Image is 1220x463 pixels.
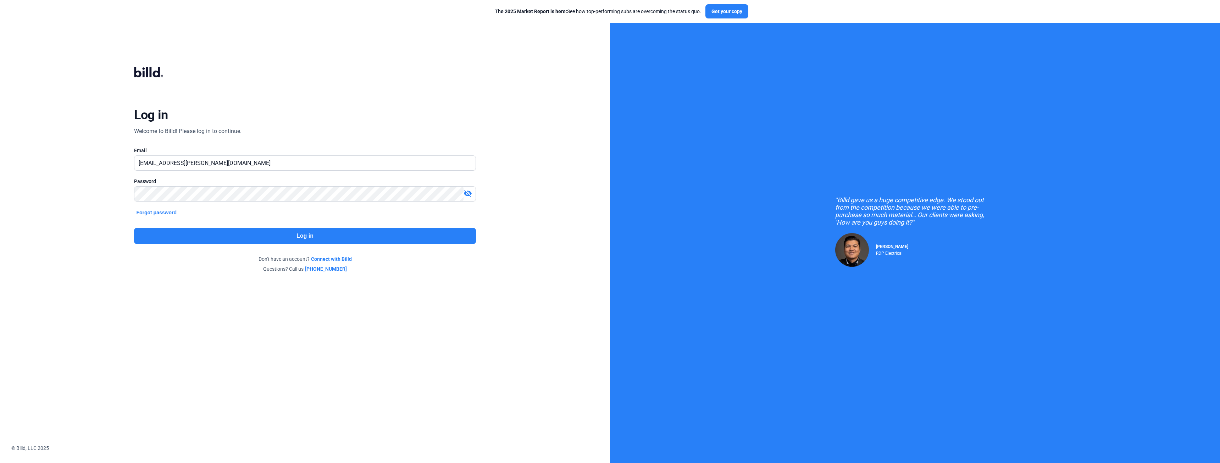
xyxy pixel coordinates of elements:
div: Password [134,178,476,185]
a: Connect with Billd [311,255,352,263]
div: Log in [134,107,168,123]
a: [PHONE_NUMBER] [305,265,347,272]
mat-icon: visibility_off [464,189,472,198]
button: Forgot password [134,209,179,216]
button: Get your copy [705,4,748,18]
div: Questions? Call us [134,265,476,272]
span: [PERSON_NAME] [876,244,908,249]
div: See how top-performing subs are overcoming the status quo. [495,8,701,15]
div: Email [134,147,476,154]
div: RDP Electrical [876,249,908,256]
div: "Billd gave us a huge competitive edge. We stood out from the competition because we were able to... [835,196,995,226]
img: Raul Pacheco [835,233,869,267]
button: Log in [134,228,476,244]
span: The 2025 Market Report is here: [495,9,567,14]
div: Welcome to Billd! Please log in to continue. [134,127,242,136]
div: Don't have an account? [134,255,476,263]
